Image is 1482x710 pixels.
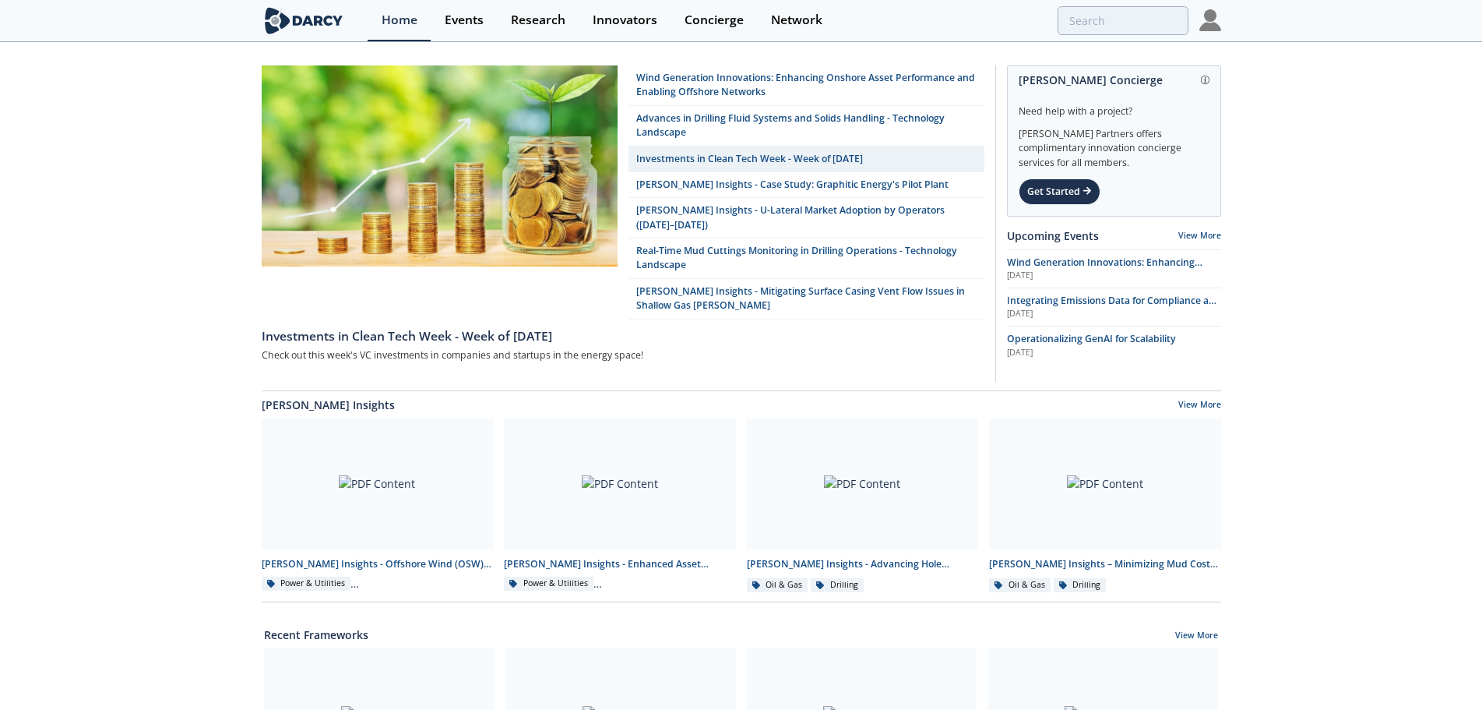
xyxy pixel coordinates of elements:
[685,14,744,26] div: Concierge
[1019,178,1100,205] div: Get Started
[1199,9,1221,31] img: Profile
[1007,256,1202,298] span: Wind Generation Innovations: Enhancing Onshore Asset Performance and Enabling Offshore Networks
[504,557,736,571] div: [PERSON_NAME] Insights - Enhanced Asset Management (O&M) for Onshore Wind Farms
[628,238,984,279] a: Real-Time Mud Cuttings Monitoring in Drilling Operations - Technology Landscape
[1178,230,1221,241] a: View More
[1175,630,1218,644] a: View More
[1417,648,1466,694] iframe: chat widget
[628,279,984,320] a: [PERSON_NAME] Insights - Mitigating Surface Casing Vent Flow Issues in Shallow Gas [PERSON_NAME]
[628,172,984,198] a: [PERSON_NAME] Insights - Case Study: Graphitic Energy's Pilot Plant
[1201,76,1209,84] img: information.svg
[628,198,984,238] a: [PERSON_NAME] Insights - U-Lateral Market Adoption by Operators ([DATE]–[DATE])
[989,557,1221,571] div: [PERSON_NAME] Insights – Minimizing Mud Costs with Automated Fluids Intelligence
[747,578,808,592] div: Oil & Gas
[747,557,979,571] div: [PERSON_NAME] Insights - Advancing Hole Cleaning with Automated Cuttings Monitoring
[1178,399,1221,413] a: View More
[504,577,593,591] div: Power & Utilities
[262,397,395,413] a: [PERSON_NAME] Insights
[382,14,417,26] div: Home
[1019,118,1209,170] div: [PERSON_NAME] Partners offers complimentary innovation concierge services for all members.
[262,7,347,34] img: logo-wide.svg
[1019,94,1209,118] div: Need help with a project?
[989,578,1051,592] div: Oil & Gas
[1007,228,1099,244] a: Upcoming Events
[511,14,565,26] div: Research
[445,14,484,26] div: Events
[1007,294,1221,320] a: Integrating Emissions Data for Compliance and Operational Action [DATE]
[628,106,984,147] a: Advances in Drilling Fluid Systems and Solids Handling - Technology Landscape
[1007,332,1221,359] a: Operationalizing GenAI for Scalability [DATE]
[262,577,351,591] div: Power & Utilities
[593,14,657,26] div: Innovators
[1007,347,1221,359] div: [DATE]
[984,419,1227,594] a: PDF Content [PERSON_NAME] Insights – Minimizing Mud Costs with Automated Fluids Intelligence Oil ...
[256,419,499,594] a: PDF Content [PERSON_NAME] Insights - Offshore Wind (OSW) and Networks Power & Utilities
[1007,294,1221,321] span: Integrating Emissions Data for Compliance and Operational Action
[811,578,864,592] div: Drilling
[1007,270,1221,282] div: [DATE]
[1007,256,1221,282] a: Wind Generation Innovations: Enhancing Onshore Asset Performance and Enabling Offshore Networks [...
[1007,332,1176,345] span: Operationalizing GenAI for Scalability
[1054,578,1107,592] div: Drilling
[264,627,368,643] a: Recent Frameworks
[262,320,984,346] a: Investments in Clean Tech Week - Week of [DATE]
[1058,6,1188,35] input: Advanced Search
[628,65,984,106] a: Wind Generation Innovations: Enhancing Onshore Asset Performance and Enabling Offshore Networks
[771,14,822,26] div: Network
[262,557,494,571] div: [PERSON_NAME] Insights - Offshore Wind (OSW) and Networks
[636,71,976,100] div: Wind Generation Innovations: Enhancing Onshore Asset Performance and Enabling Offshore Networks
[498,419,741,594] a: PDF Content [PERSON_NAME] Insights - Enhanced Asset Management (O&M) for Onshore Wind Farms Power...
[628,147,984,172] a: Investments in Clean Tech Week - Week of [DATE]
[262,346,984,366] div: Check out this week's VC investments in companies and startups in the energy space!
[1007,308,1221,320] div: [DATE]
[741,419,984,594] a: PDF Content [PERSON_NAME] Insights - Advancing Hole Cleaning with Automated Cuttings Monitoring O...
[262,327,984,346] div: Investments in Clean Tech Week - Week of [DATE]
[1019,66,1209,94] div: [PERSON_NAME] Concierge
